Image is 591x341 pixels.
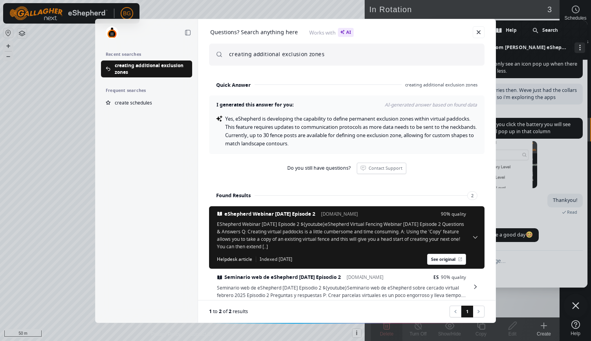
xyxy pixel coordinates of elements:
span: 90% quality [441,211,466,217]
div: to of results [209,308,446,314]
span: Helpdesk article [217,256,252,263]
span: Seminario web de eShepherd [DATE] Episodio 2 [224,274,341,280]
span: 90% quality [441,274,466,280]
h1: Questions? Search anything here [210,29,298,36]
h3: Quick Answer [216,81,251,89]
span: 2 [229,308,231,315]
input: What are you looking for? [229,44,478,66]
a: See original [427,254,466,265]
h2: Recent searches [106,51,187,57]
h3: Found Results [216,191,251,200]
span: 2 [467,191,477,200]
span: creating additional exclusion zones [402,82,477,88]
span: eShepherd Webinar [DATE] Episode 2 [224,211,315,217]
span: AI [338,28,354,37]
span: EShepherd Webinar [DATE] Episode 2 ${youtube}eShepherd Virtual Fencing Webinar [DATE] Episode 2 Q... [217,220,466,250]
span: AI-generated answer based on found data [294,102,477,108]
span: Seminario web de eShepherd [DATE] Episodio 2 ${youtube}Seminario web de eShepherd sobre cercado v... [217,284,466,299]
span: Indexed [DATE] [256,256,292,263]
span: [DOMAIN_NAME] [347,274,384,280]
h2: Frequent searches [106,88,187,93]
span: Works with [309,28,354,37]
span: 2 [219,308,222,315]
span: 1 [209,308,212,315]
span: creating additional exclusion zones [115,62,187,75]
span: Yes, eShepherd is developing the capability to define permanent exclusion zones within virtual pa... [225,115,478,147]
a: 1 [461,306,473,317]
span: Do you still have questions? [287,165,351,171]
h4: I generated this answer for you: [216,102,294,108]
span: create schedules [115,99,152,106]
a: Contact Support [357,163,406,174]
span: es [433,274,439,280]
span: [DOMAIN_NAME] [321,211,358,217]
